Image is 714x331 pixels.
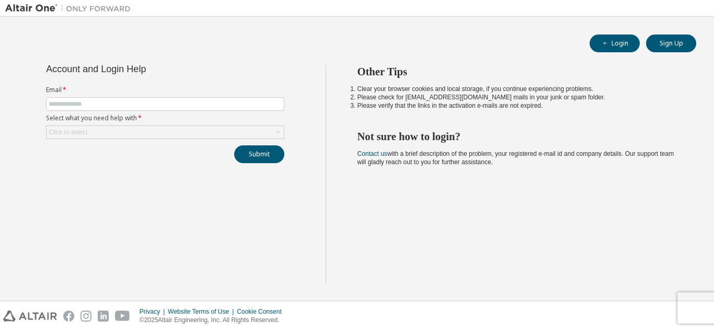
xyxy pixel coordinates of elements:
li: Please verify that the links in the activation e-mails are not expired. [358,101,678,110]
div: Website Terms of Use [168,307,237,316]
label: Select what you need help with [46,114,284,122]
img: facebook.svg [63,311,74,322]
label: Email [46,86,284,94]
div: Click to select [49,128,87,136]
div: Cookie Consent [237,307,287,316]
li: Please check for [EMAIL_ADDRESS][DOMAIN_NAME] mails in your junk or spam folder. [358,93,678,101]
li: Clear your browser cookies and local storage, if you continue experiencing problems. [358,85,678,93]
span: with a brief description of the problem, your registered e-mail id and company details. Our suppo... [358,150,674,166]
img: youtube.svg [115,311,130,322]
img: altair_logo.svg [3,311,57,322]
a: Contact us [358,150,387,157]
p: © 2025 Altair Engineering, Inc. All Rights Reserved. [140,316,288,325]
button: Login [590,35,640,52]
h2: Other Tips [358,65,678,78]
div: Privacy [140,307,168,316]
button: Sign Up [646,35,696,52]
button: Submit [234,145,284,163]
h2: Not sure how to login? [358,130,678,143]
div: Click to select [47,126,284,139]
img: instagram.svg [80,311,91,322]
div: Account and Login Help [46,65,237,73]
img: linkedin.svg [98,311,109,322]
img: Altair One [5,3,136,14]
